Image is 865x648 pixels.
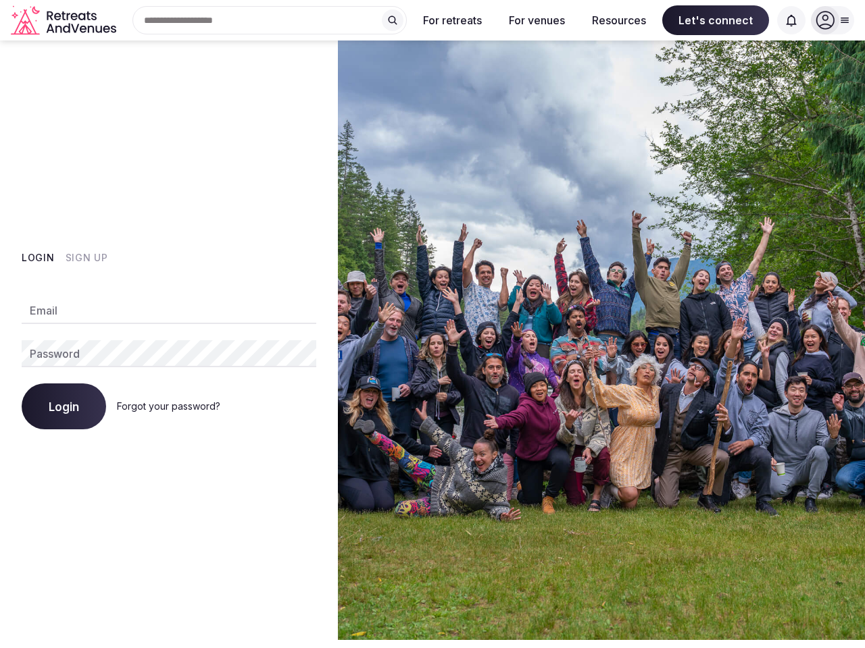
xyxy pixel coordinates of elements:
span: Login [49,400,79,413]
span: Let's connect [662,5,769,35]
img: My Account Background [338,40,865,640]
a: Forgot your password? [117,400,220,412]
a: Visit the homepage [11,5,119,36]
button: For venues [498,5,576,35]
button: Login [22,251,55,265]
button: For retreats [412,5,493,35]
svg: Retreats and Venues company logo [11,5,119,36]
button: Sign Up [66,251,108,265]
button: Resources [581,5,657,35]
button: Login [22,383,106,429]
